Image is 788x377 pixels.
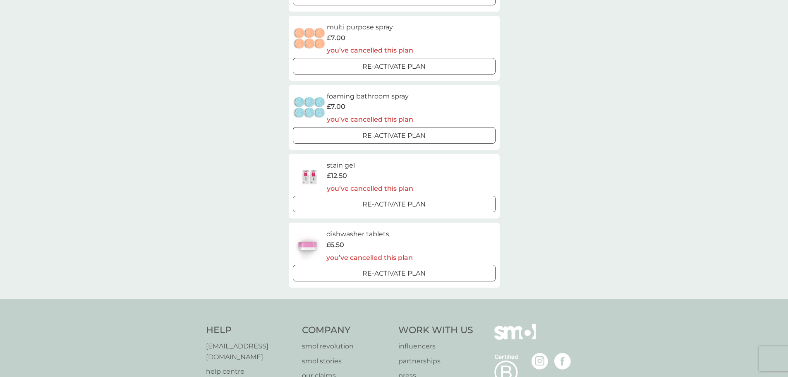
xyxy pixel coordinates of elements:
h4: Work With Us [398,324,473,337]
p: you’ve cancelled this plan [327,45,413,56]
a: help centre [206,366,294,377]
p: Re-activate Plan [362,199,426,210]
img: smol [494,324,536,352]
a: smol revolution [302,341,390,352]
h6: stain gel [327,160,413,171]
img: stain gel [293,162,327,191]
h6: foaming bathroom spray [327,91,413,102]
img: multi purpose spray [293,24,327,53]
h6: dishwasher tablets [326,229,413,240]
span: £6.50 [326,240,344,250]
button: Re-activate Plan [293,127,496,144]
a: smol stories [302,356,390,367]
span: £7.00 [327,101,345,112]
p: you’ve cancelled this plan [326,252,413,263]
a: partnerships [398,356,473,367]
img: foaming bathroom spray [293,94,327,122]
span: £7.00 [327,33,345,43]
button: Re-activate Plan [293,58,496,74]
p: you’ve cancelled this plan [327,114,413,125]
button: Re-activate Plan [293,265,496,281]
img: dishwasher tablets [293,231,322,260]
a: influencers [398,341,473,352]
p: Re-activate Plan [362,268,426,279]
span: £12.50 [327,170,347,181]
img: visit the smol Instagram page [532,353,548,370]
p: you’ve cancelled this plan [327,183,413,194]
p: Re-activate Plan [362,61,426,72]
h4: Company [302,324,390,337]
h4: Help [206,324,294,337]
button: Re-activate Plan [293,196,496,212]
p: Re-activate Plan [362,130,426,141]
a: [EMAIL_ADDRESS][DOMAIN_NAME] [206,341,294,362]
h6: multi purpose spray [327,22,413,33]
img: visit the smol Facebook page [554,353,571,370]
